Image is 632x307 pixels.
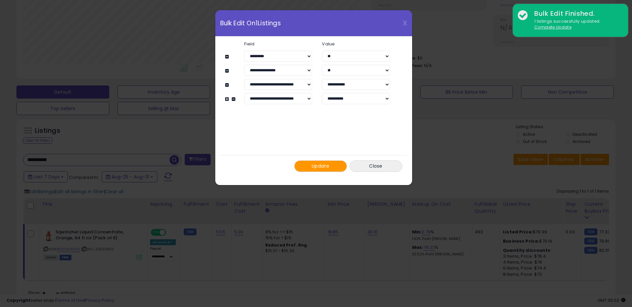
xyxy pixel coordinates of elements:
[220,20,281,26] span: Bulk Edit On 1 Listings
[529,9,623,18] div: Bulk Edit Finished.
[529,18,623,31] div: 1 listings successfully updated.
[534,24,571,30] u: Complete Update
[317,42,395,46] label: Value
[312,163,329,169] span: Update
[350,160,402,172] button: Close
[403,18,407,28] span: X
[239,42,317,46] label: Field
